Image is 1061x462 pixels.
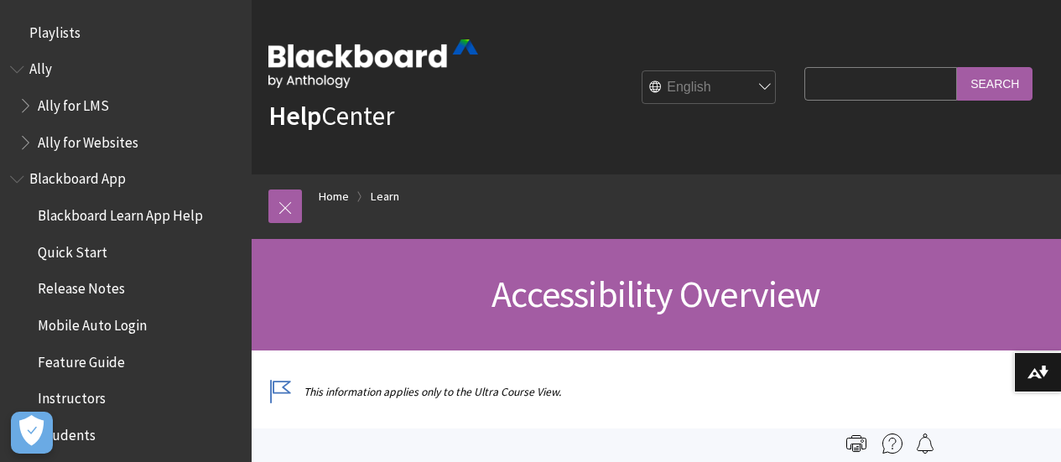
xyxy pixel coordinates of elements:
span: Ally [29,55,52,78]
span: Blackboard Learn App Help [38,201,203,224]
p: This information applies only to the Ultra Course View. [268,384,796,400]
input: Search [957,67,1032,100]
select: Site Language Selector [642,71,777,105]
a: HelpCenter [268,99,394,132]
span: Students [38,421,96,444]
span: Instructors [38,385,106,407]
nav: Book outline for Playlists [10,18,242,47]
nav: Book outline for Anthology Ally Help [10,55,242,157]
a: Home [319,186,349,207]
span: Feature Guide [38,348,125,371]
span: Release Notes [38,275,125,298]
span: Mobile Auto Login [38,311,147,334]
span: Playlists [29,18,81,41]
a: Learn [371,186,399,207]
span: Ally for LMS [38,91,109,114]
button: Open Preferences [11,412,53,454]
img: Blackboard by Anthology [268,39,478,88]
img: Follow this page [915,433,935,454]
img: Print [846,433,866,454]
span: Blackboard App [29,165,126,188]
strong: Help [268,99,321,132]
span: Ally for Websites [38,128,138,151]
span: Accessibility Overview [491,271,820,317]
span: Quick Start [38,238,107,261]
img: More help [882,433,902,454]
